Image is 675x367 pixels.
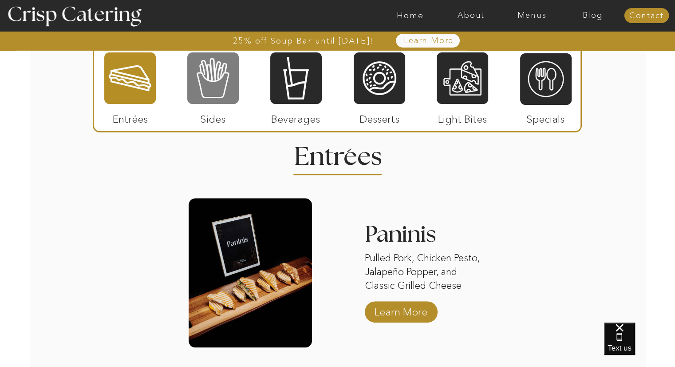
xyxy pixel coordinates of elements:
a: 25% off Soup Bar until [DATE]! [201,36,406,45]
a: Blog [562,11,623,20]
p: Pulled Pork, Chicken Pesto, Jalapeño Popper, and Classic Grilled Cheese [365,251,488,294]
p: Beverages [266,104,325,130]
p: Specials [516,104,575,130]
a: Menus [501,11,562,20]
h2: Entrees [294,144,381,162]
p: Desserts [350,104,409,130]
a: Home [380,11,441,20]
a: Learn More [371,297,430,323]
a: Contact [624,12,669,20]
h3: Paninis [365,223,488,251]
iframe: podium webchat widget bubble [604,323,675,367]
p: Light Bites [433,104,492,130]
p: Sides [183,104,242,130]
p: Entrées [101,104,160,130]
a: About [441,11,501,20]
a: Learn More [383,36,474,45]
